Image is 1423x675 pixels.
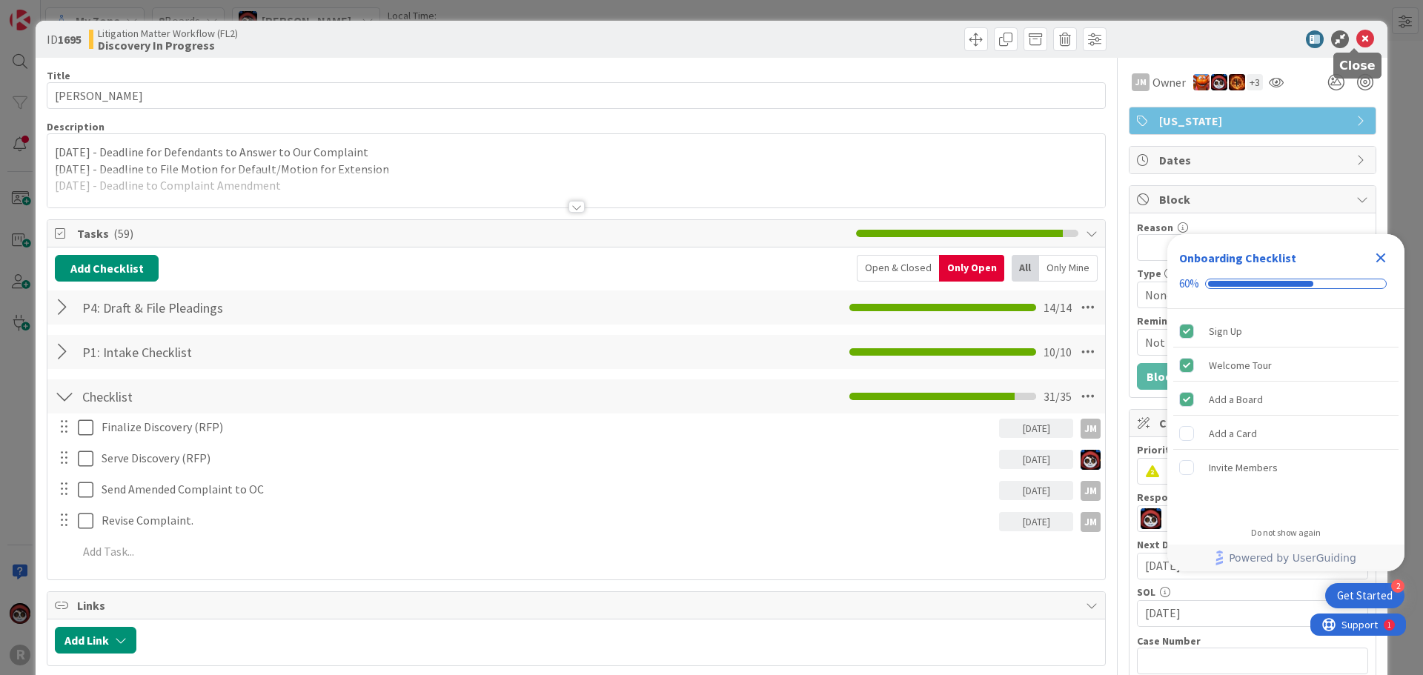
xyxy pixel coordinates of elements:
[1141,508,1161,529] img: JS
[1179,277,1199,290] div: 60%
[77,383,411,410] input: Add Checklist...
[1137,221,1173,234] label: Reason
[1044,388,1072,405] span: 31 / 35
[1044,343,1072,361] span: 10 / 10
[47,69,70,82] label: Title
[47,82,1106,109] input: type card name here...
[1209,390,1263,408] div: Add a Board
[1137,492,1368,502] div: Responsible Paralegal
[1167,309,1404,517] div: Checklist items
[102,450,993,467] p: Serve Discovery (RFP)
[77,225,849,242] span: Tasks
[1132,73,1150,91] div: JM
[102,512,993,529] p: Revise Complaint.
[77,294,411,321] input: Add Checklist...
[1137,539,1368,550] div: Next Deadline
[1152,73,1186,91] span: Owner
[1211,74,1227,90] img: JS
[1193,74,1210,90] img: KA
[999,481,1073,500] div: [DATE]
[1137,363,1187,390] button: Block
[58,32,82,47] b: 1695
[47,30,82,48] span: ID
[1209,356,1272,374] div: Welcome Tour
[999,450,1073,469] div: [DATE]
[1159,151,1349,169] span: Dates
[31,2,67,20] span: Support
[55,255,159,282] button: Add Checklist
[939,255,1004,282] div: Only Open
[1145,553,1360,579] input: MM/DD/YYYY
[1337,588,1393,603] div: Get Started
[1339,59,1376,73] h5: Close
[1039,255,1098,282] div: Only Mine
[1209,425,1257,442] div: Add a Card
[77,6,81,18] div: 1
[1081,419,1101,439] div: JM
[77,339,411,365] input: Add Checklist...
[102,481,993,498] p: Send Amended Complaint to OC
[1229,74,1245,90] img: TR
[1145,601,1360,626] input: MM/DD/YYYY
[1137,445,1368,455] div: Priority
[1159,112,1349,130] span: [US_STATE]
[1209,322,1242,340] div: Sign Up
[1081,481,1101,501] div: JM
[1173,417,1399,450] div: Add a Card is incomplete.
[47,120,105,133] span: Description
[1081,512,1101,532] div: JM
[1044,299,1072,316] span: 14 / 14
[999,419,1073,438] div: [DATE]
[55,161,1098,178] p: [DATE] - Deadline to File Motion for Default/Motion for Extension
[1209,459,1278,476] div: Invite Members
[1159,190,1349,208] span: Block
[1179,277,1393,290] div: Checklist progress: 60%
[55,144,1098,161] p: [DATE] - Deadline for Defendants to Answer to Our Complaint
[77,596,1078,614] span: Links
[1012,255,1039,282] div: All
[113,226,133,241] span: ( 59 )
[1369,246,1393,270] div: Close Checklist
[98,39,238,51] b: Discovery In Progress
[1175,545,1397,571] a: Powered by UserGuiding
[102,419,993,436] p: Finalize Discovery (RFP)
[1145,333,1342,351] span: Not Set
[1173,349,1399,382] div: Welcome Tour is complete.
[1173,451,1399,484] div: Invite Members is incomplete.
[1137,316,1210,326] span: Reminder Date
[1137,587,1368,597] div: SOL
[98,27,238,39] span: Litigation Matter Workflow (FL2)
[1391,579,1404,593] div: 2
[1167,545,1404,571] div: Footer
[1179,249,1296,267] div: Onboarding Checklist
[999,512,1073,531] div: [DATE]
[1325,583,1404,608] div: Open Get Started checklist, remaining modules: 2
[1229,549,1356,567] span: Powered by UserGuiding
[1159,414,1349,432] span: Custom Fields
[1173,315,1399,348] div: Sign Up is complete.
[857,255,939,282] div: Open & Closed
[55,627,136,654] button: Add Link
[1145,285,1335,305] span: None
[1251,527,1321,539] div: Do not show again
[1247,74,1263,90] div: + 3
[1173,383,1399,416] div: Add a Board is complete.
[1137,268,1161,279] span: Type
[1167,234,1404,571] div: Checklist Container
[1137,634,1201,648] label: Case Number
[1081,450,1101,470] img: JS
